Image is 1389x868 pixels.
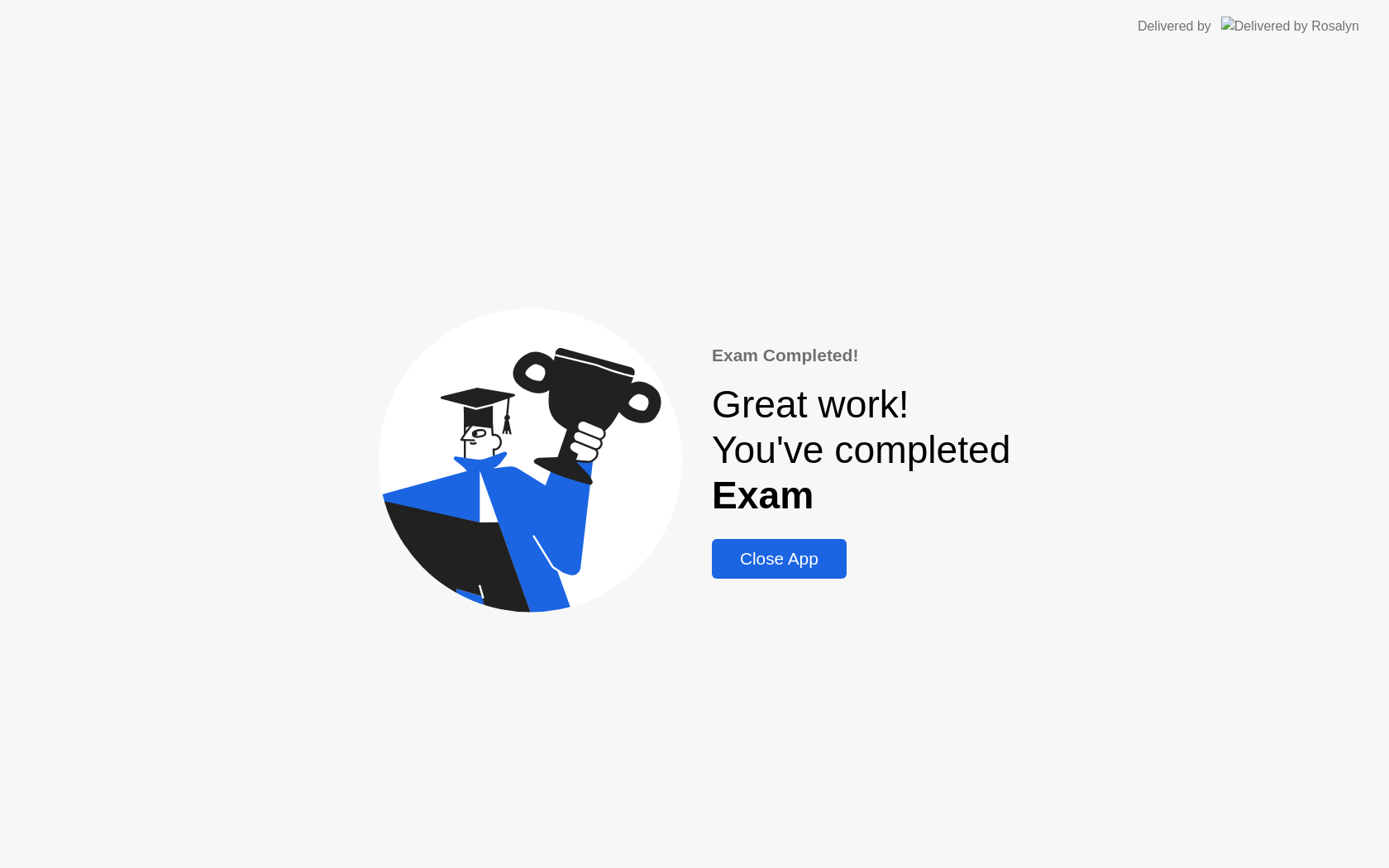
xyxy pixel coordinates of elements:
div: Delivered by [1138,17,1211,36]
div: Great work! You've completed [712,382,1010,519]
div: Exam Completed! [712,342,1010,369]
button: Close App [712,539,847,579]
img: Delivered by Rosalyn [1221,17,1359,36]
div: Close App [717,549,842,569]
b: Exam [712,474,814,517]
